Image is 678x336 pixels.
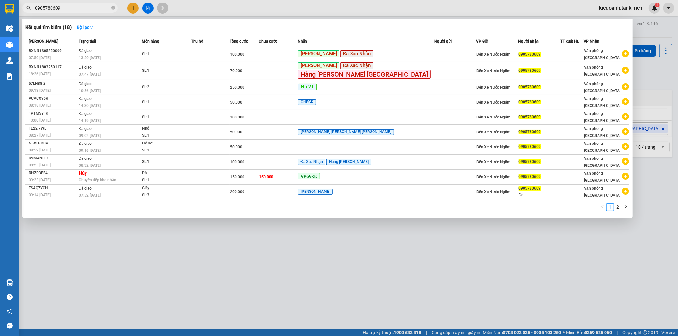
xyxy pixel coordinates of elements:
span: plus-circle [622,188,629,195]
div: SL: 3 [142,192,190,199]
span: 50.000 [230,100,242,104]
span: close-circle [111,5,115,11]
img: warehouse-icon [6,279,13,286]
span: notification [7,308,13,314]
span: Hàng [PERSON_NAME] [GEOGRAPHIC_DATA] [298,70,431,79]
span: Thu hộ [191,39,203,44]
li: 2 [614,203,622,211]
div: SL: 1 [142,114,190,121]
span: 0905780609 [519,174,541,179]
span: search [26,6,31,10]
div: Dài [142,170,190,177]
span: Đã giao [79,65,92,70]
span: 09:02 [DATE] [79,133,101,138]
span: 50.000 [230,130,242,134]
span: Văn phòng [GEOGRAPHIC_DATA] [584,156,620,168]
a: 1 [607,204,614,211]
div: 1P1MSY1K [29,110,77,117]
span: plus-circle [622,128,629,135]
span: down [89,25,94,30]
strong: Bộ lọc [77,25,94,30]
span: 07:50 [DATE] [29,56,51,60]
div: SL: 2 [142,84,190,91]
a: 2 [614,204,621,211]
button: left [599,203,606,211]
span: 100.000 [230,52,244,57]
span: right [624,205,627,209]
div: Đạt [519,192,560,198]
span: Hàng [PERSON_NAME] [326,159,371,165]
span: 0905780609 [519,85,541,89]
span: Văn phòng [GEOGRAPHIC_DATA] [584,186,620,198]
div: SL: 1 [142,147,190,154]
span: plus-circle [622,173,629,180]
span: 08:52 [DATE] [29,148,51,152]
span: Đã Xác Nhận [298,159,326,165]
span: 07:32 [DATE] [79,193,101,198]
li: 1 [606,203,614,211]
span: [PERSON_NAME] [298,62,339,69]
span: 200.000 [230,190,244,194]
span: 14:19 [DATE] [79,118,101,123]
span: Chưa cước [259,39,278,44]
span: message [7,323,13,329]
span: Văn phòng [GEOGRAPHIC_DATA] [584,97,620,108]
span: Bến Xe Nước Ngầm [476,160,510,164]
div: SL: 1 [142,132,190,139]
div: SL: 1 [142,158,190,165]
span: Văn phòng [GEOGRAPHIC_DATA] [584,65,620,77]
span: 0905780609 [519,52,541,57]
span: Đã Xác Nhận [340,50,373,57]
span: Tổng cước [230,39,248,44]
h3: Kết quả tìm kiếm ( 18 ) [25,24,72,31]
span: Đã giao [79,97,92,101]
span: 0905780609 [519,68,541,73]
span: 08:23 [DATE] [29,163,51,167]
span: Chuyển tiếp kho nhận [79,178,116,182]
span: 50.000 [230,145,242,149]
img: solution-icon [6,73,13,80]
span: 09:14 [DATE] [29,193,51,197]
span: Món hàng [142,39,159,44]
span: 08:18 [DATE] [29,103,51,108]
span: VP69KĐ [298,173,320,179]
div: RHZD3FE4 [29,170,77,177]
span: 70.000 [230,69,242,73]
span: Đã giao [79,49,92,53]
div: SL: 1 [142,99,190,106]
div: SL: 1 [142,51,190,58]
span: 150.000 [230,175,244,179]
span: plus-circle [622,143,629,150]
span: 0905780609 [519,115,541,119]
span: plus-circle [622,98,629,105]
span: Đã giao [79,141,92,146]
span: 08:32 [DATE] [79,163,101,168]
span: [PERSON_NAME] [PERSON_NAME] [PERSON_NAME] [298,129,394,135]
span: Người gửi [434,39,452,44]
span: 13:50 [DATE] [79,56,101,60]
div: BXNN1305250009 [29,48,77,54]
span: plus-circle [622,158,629,165]
strong: Hủy [79,171,87,176]
span: Đã giao [79,82,92,86]
span: Bến Xe Nước Ngầm [476,190,510,194]
span: CHECK [298,99,316,105]
div: VCVCX95R [29,95,77,102]
div: SL: 1 [142,67,190,74]
span: Văn phòng [GEOGRAPHIC_DATA] [584,82,620,93]
span: Nơ 21 [298,84,317,91]
span: Bến Xe Nước Ngầm [476,69,510,73]
span: Bến Xe Nước Ngầm [476,145,510,149]
img: logo-vxr [5,4,14,14]
span: [PERSON_NAME] [298,189,333,195]
li: Next Page [622,203,629,211]
span: [PERSON_NAME] [29,39,58,44]
span: Bến Xe Nước Ngầm [476,52,510,57]
span: plus-circle [622,67,629,74]
span: 14:30 [DATE] [79,104,101,108]
span: 0905780609 [519,159,541,164]
span: TT xuất HĐ [560,39,580,44]
span: VP Nhận [584,39,599,44]
span: Trạng thái [79,39,96,44]
span: 250.000 [230,85,244,90]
